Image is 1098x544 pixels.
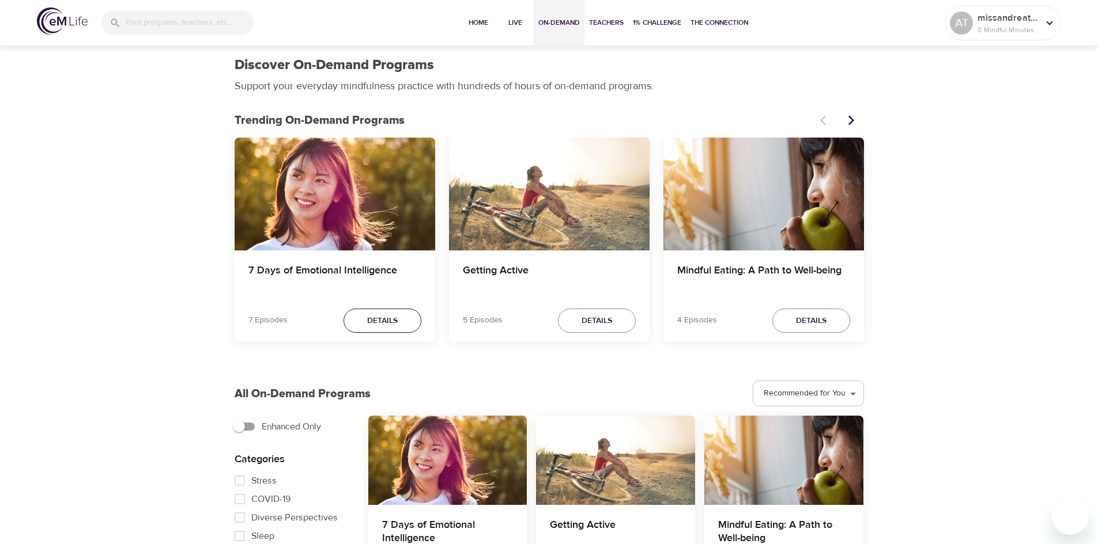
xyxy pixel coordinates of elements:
p: All On-Demand Programs [235,385,371,402]
span: 1% Challenge [633,17,681,29]
span: Teachers [589,17,624,29]
img: logo [37,7,88,35]
input: Find programs, teachers, etc... [126,10,254,35]
p: 0 Mindful Minutes [978,25,1039,35]
span: Stress [251,474,277,488]
span: Sleep [251,529,274,543]
h4: 7 Days of Emotional Intelligence [248,264,421,292]
h4: Mindful Eating: A Path to Well-being [677,264,850,292]
span: Enhanced Only [262,420,321,433]
span: Details [582,314,612,328]
p: Categories [235,451,350,467]
p: missandreatate [978,11,1039,25]
span: COVID-19 [251,492,290,506]
button: Getting Active [449,138,650,250]
button: Details [558,309,636,333]
span: The Connection [691,17,748,29]
p: 5 Episodes [463,314,503,326]
p: Support your everyday mindfulness practice with hundreds of hours of on-demand programs. [235,78,667,94]
button: Mindful Eating: A Path to Well-being [663,138,864,250]
button: Mindful Eating: A Path to Well-being [704,416,863,505]
span: On-Demand [538,17,580,29]
button: Details [344,309,421,333]
span: Home [465,17,492,29]
button: 7 Days of Emotional Intelligence [235,138,435,250]
div: AT [950,12,973,35]
iframe: Button to launch messaging window [1052,498,1089,535]
p: 7 Episodes [248,314,288,326]
button: Getting Active [536,416,695,505]
button: 7 Days of Emotional Intelligence [368,416,527,505]
h1: Discover On-Demand Programs [235,57,434,74]
p: Trending On-Demand Programs [235,112,813,129]
h4: Getting Active [463,264,636,292]
p: 4 Episodes [677,314,717,326]
button: Next items [839,108,864,133]
button: Details [772,309,850,333]
span: Diverse Perspectives [251,511,338,524]
span: Details [796,314,827,328]
span: Details [367,314,398,328]
span: Live [501,17,529,29]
